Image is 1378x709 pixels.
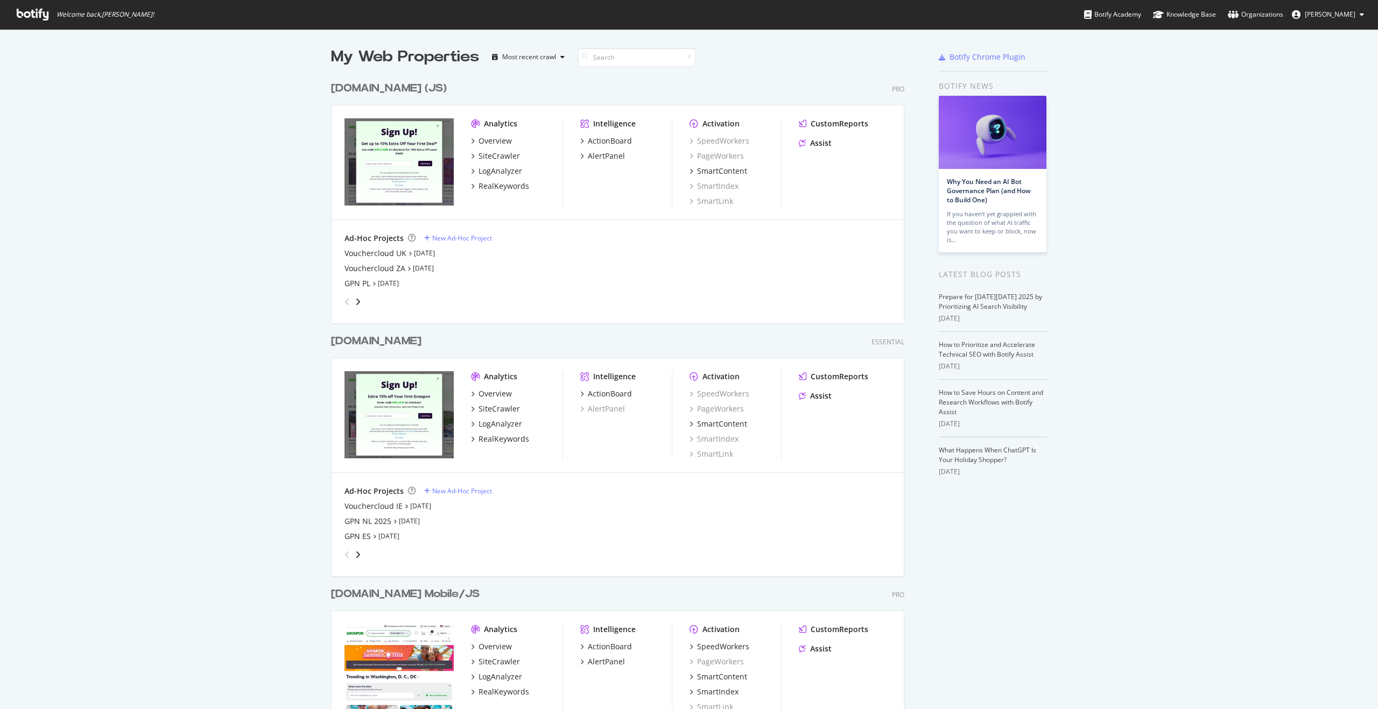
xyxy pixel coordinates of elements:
div: Intelligence [593,624,636,635]
div: Assist [810,643,832,654]
div: GPN ES [344,531,371,542]
div: PageWorkers [690,403,744,414]
img: groupon.ie [344,371,454,458]
a: New Ad-Hoc Project [424,486,492,495]
div: SmartLink [690,196,733,207]
div: angle-right [354,549,362,560]
div: My Web Properties [331,46,479,68]
div: Analytics [484,624,517,635]
div: Assist [810,138,832,148]
div: SiteCrawler [479,656,520,667]
a: [DOMAIN_NAME] [331,334,426,349]
a: RealKeywords [471,686,529,697]
div: Botify Chrome Plugin [950,52,1025,62]
div: LogAnalyzer [479,166,522,176]
div: angle-left [340,293,354,310]
a: SmartLink [690,449,733,459]
div: [DOMAIN_NAME] (JS) [331,81,447,96]
div: SiteCrawler [479,403,520,414]
a: How to Save Hours on Content and Research Workflows with Botify Assist [939,388,1043,416]
a: GPN PL [344,278,370,289]
a: ActionBoard [580,136,632,146]
div: CustomReports [811,371,868,382]
a: LogAnalyzer [471,166,522,176]
div: [DATE] [939,361,1047,371]
div: [DOMAIN_NAME] [331,334,421,349]
a: Botify Chrome Plugin [939,52,1025,62]
a: Assist [799,643,832,654]
a: Assist [799,391,832,401]
div: Botify Academy [1084,9,1141,20]
img: groupon.co.uk [344,118,454,205]
div: CustomReports [811,624,868,635]
div: Organizations [1228,9,1283,20]
div: Essential [871,337,904,346]
a: AlertPanel [580,151,625,161]
img: Why You Need an AI Bot Governance Plan (and How to Build One) [939,96,1046,169]
div: Pro [892,84,904,94]
a: RealKeywords [471,434,529,444]
a: What Happens When ChatGPT Is Your Holiday Shopper? [939,445,1036,464]
a: CustomReports [799,118,868,129]
div: angle-left [340,546,354,563]
a: [DOMAIN_NAME] Mobile/JS [331,586,484,602]
div: SiteCrawler [479,151,520,161]
div: [DATE] [939,467,1047,477]
div: AlertPanel [588,151,625,161]
a: Assist [799,138,832,148]
a: Vouchercloud UK [344,248,406,259]
div: AlertPanel [588,656,625,667]
span: Juraj Mitosinka [1305,10,1355,19]
span: Welcome back, [PERSON_NAME] ! [57,10,154,19]
div: Ad-Hoc Projects [344,233,404,244]
div: Intelligence [593,118,636,129]
div: Assist [810,391,832,401]
a: SmartContent [690,671,747,682]
a: GPN NL 2025 [344,516,391,527]
div: SmartIndex [697,686,739,697]
div: Activation [702,624,740,635]
a: SpeedWorkers [690,388,749,399]
a: Prepare for [DATE][DATE] 2025 by Prioritizing AI Search Visibility [939,292,1042,311]
div: SmartContent [697,419,747,429]
a: Overview [471,641,512,652]
a: [DATE] [378,279,399,288]
a: ActionBoard [580,641,632,652]
a: SpeedWorkers [690,641,749,652]
a: [DOMAIN_NAME] (JS) [331,81,451,96]
div: ActionBoard [588,641,632,652]
a: [DATE] [414,249,435,258]
div: Vouchercloud ZA [344,263,405,274]
div: SmartContent [697,166,747,176]
a: Overview [471,388,512,399]
a: Overview [471,136,512,146]
div: CustomReports [811,118,868,129]
a: SmartIndex [690,686,739,697]
div: Activation [702,371,740,382]
div: ActionBoard [588,388,632,399]
div: SpeedWorkers [690,136,749,146]
div: Overview [479,641,512,652]
a: PageWorkers [690,151,744,161]
a: SmartIndex [690,434,739,444]
button: Most recent crawl [488,48,569,66]
a: SiteCrawler [471,151,520,161]
a: AlertPanel [580,403,625,414]
a: SmartContent [690,419,747,429]
div: Activation [702,118,740,129]
div: angle-right [354,296,362,307]
div: Botify news [939,80,1047,92]
div: RealKeywords [479,434,529,444]
div: New Ad-Hoc Project [432,486,492,495]
a: PageWorkers [690,656,744,667]
a: [DATE] [399,516,420,526]
div: SmartIndex [690,181,739,192]
div: RealKeywords [479,181,529,192]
